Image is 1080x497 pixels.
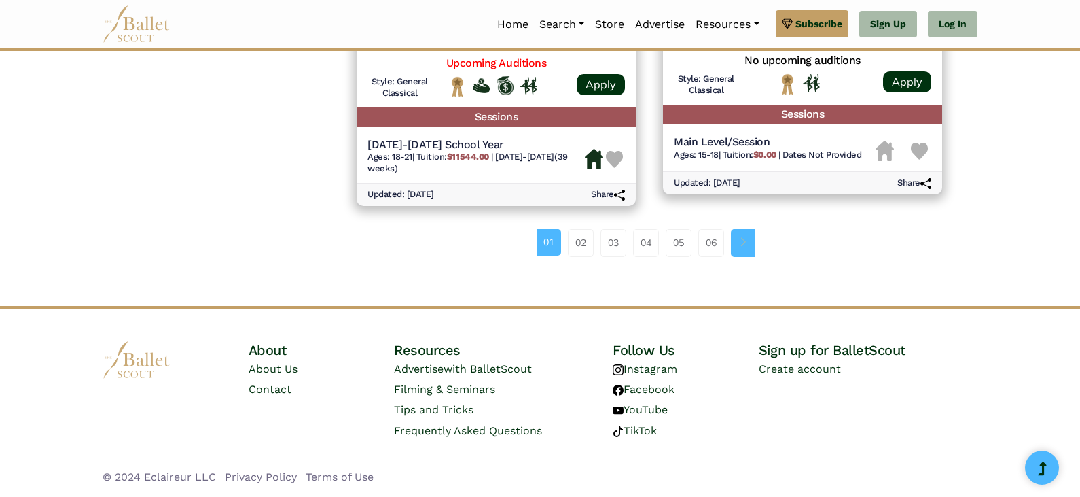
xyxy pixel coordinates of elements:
a: Create account [759,362,841,375]
span: Tuition: [416,152,491,162]
img: National [449,76,466,97]
img: In Person [520,77,537,95]
h6: Share [591,189,625,201]
a: Frequently Asked Questions [394,424,542,437]
a: Log In [928,11,977,38]
a: 05 [666,229,691,256]
a: Home [492,10,534,39]
a: Store [590,10,630,39]
h4: Follow Us [613,341,759,359]
h4: Sign up for BalletScout [759,341,977,359]
img: facebook logo [613,385,624,396]
h5: [DATE]-[DATE] School Year [367,138,585,152]
a: 04 [633,229,659,256]
a: Search [534,10,590,39]
a: Contact [249,383,291,396]
h6: Updated: [DATE] [367,189,434,201]
a: YouTube [613,403,668,416]
img: In Person [803,74,820,92]
img: Heart [911,143,928,160]
img: Housing Available [585,149,603,169]
a: Filming & Seminars [394,383,495,396]
a: Advertisewith BalletScout [394,362,532,375]
a: Facebook [613,383,674,396]
a: Privacy Policy [225,470,297,483]
img: Heart [606,151,623,168]
a: Upcoming Auditions [446,56,546,69]
span: Dates Not Provided [782,150,861,160]
b: $0.00 [753,150,776,160]
img: Housing Unavailable [876,141,894,161]
h6: | | [674,150,862,161]
h6: | | [367,152,585,175]
span: with BalletScout [444,362,532,375]
a: Instagram [613,362,677,375]
h6: Share [897,177,931,189]
a: Sign Up [859,11,917,38]
span: [DATE]-[DATE] (39 weeks) [367,152,568,173]
li: © 2024 Eclaireur LLC [103,468,216,486]
a: TikTok [613,424,657,437]
img: Offers Financial Aid [473,78,490,93]
a: Apply [577,74,625,95]
a: Terms of Use [306,470,374,483]
h5: Sessions [357,107,636,127]
h4: Resources [394,341,613,359]
h6: Updated: [DATE] [674,177,740,189]
h5: Sessions [663,105,942,124]
img: instagram logo [613,364,624,375]
h4: About [249,341,395,359]
a: Resources [690,10,764,39]
span: Subscribe [795,16,842,31]
img: National [779,73,796,95]
a: Advertise [630,10,690,39]
h5: No upcoming auditions [674,54,931,68]
nav: Page navigation example [537,229,763,256]
h6: Style: General Classical [367,76,432,99]
img: youtube logo [613,405,624,416]
span: Ages: 15-18 [674,150,719,160]
h5: Main Level/Session [674,135,862,150]
a: Tips and Tricks [394,403,473,416]
img: gem.svg [782,16,793,31]
img: tiktok logo [613,426,624,437]
h6: Style: General Classical [674,73,738,97]
span: Tuition: [723,150,778,160]
a: Subscribe [776,10,848,37]
img: logo [103,341,170,379]
img: Offers Scholarship [497,76,514,95]
span: Ages: 18-21 [367,152,412,162]
b: $11544.00 [447,152,489,162]
a: 03 [600,229,626,256]
a: About Us [249,362,298,375]
a: 01 [537,229,561,255]
a: 06 [698,229,724,256]
a: Apply [883,71,931,92]
a: 02 [568,229,594,256]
